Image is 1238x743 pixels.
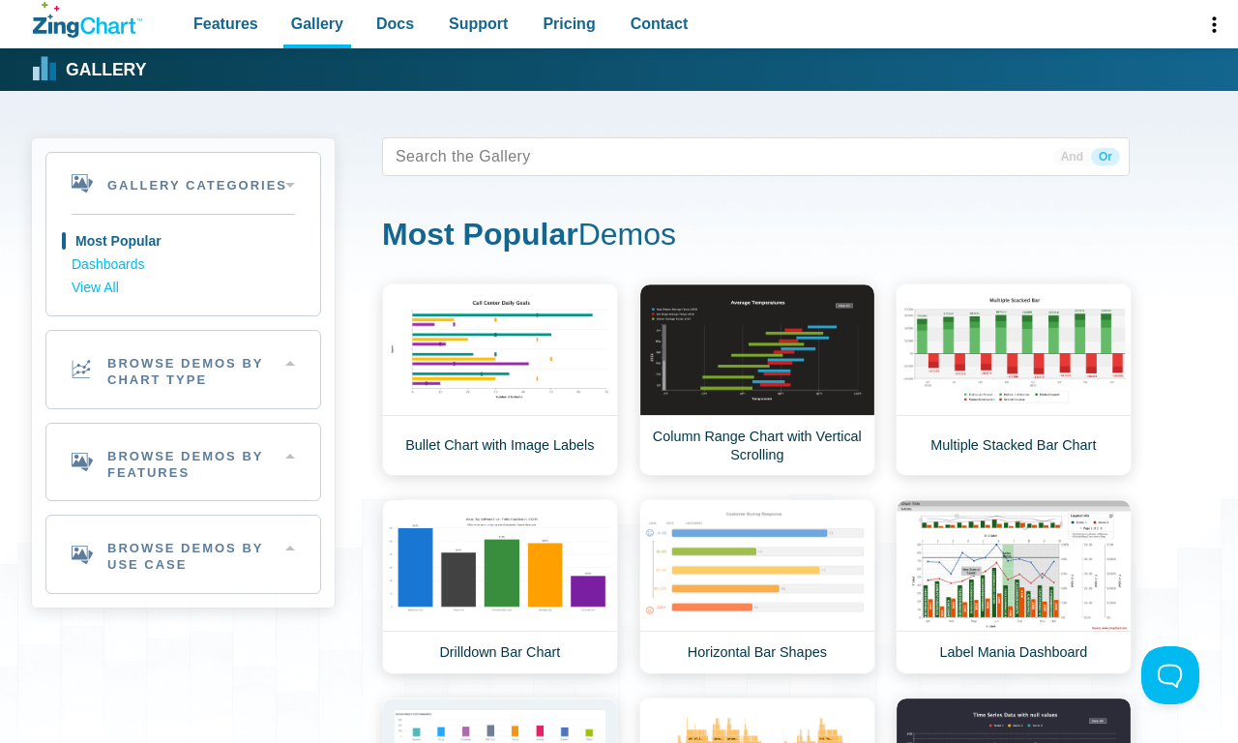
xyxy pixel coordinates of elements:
[72,277,295,300] a: View All
[639,499,875,674] a: Horizontal Bar Shapes
[33,2,142,38] a: ZingChart Logo. Click to return to the homepage
[72,253,295,277] a: Dashboards
[382,283,618,476] a: Bullet Chart with Image Labels
[631,11,689,37] span: Contact
[449,11,508,37] span: Support
[1053,148,1091,165] span: And
[1141,646,1199,704] iframe: Toggle Customer Support
[382,215,1130,258] h1: Demos
[896,499,1132,674] a: Label Mania Dashboard
[46,516,320,593] h2: Browse Demos By Use Case
[639,283,875,476] a: Column Range Chart with Vertical Scrolling
[33,55,146,84] a: Gallery
[291,11,343,37] span: Gallery
[376,11,414,37] span: Docs
[46,331,320,408] h2: Browse Demos By Chart Type
[66,62,146,79] strong: Gallery
[1091,148,1120,165] span: Or
[382,499,618,674] a: Drilldown Bar Chart
[543,11,595,37] span: Pricing
[46,424,320,501] h2: Browse Demos By Features
[72,230,295,253] a: Most Popular
[896,283,1132,476] a: Multiple Stacked Bar Chart
[193,11,258,37] span: Features
[46,153,320,214] h2: Gallery Categories
[382,217,578,252] strong: Most Popular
